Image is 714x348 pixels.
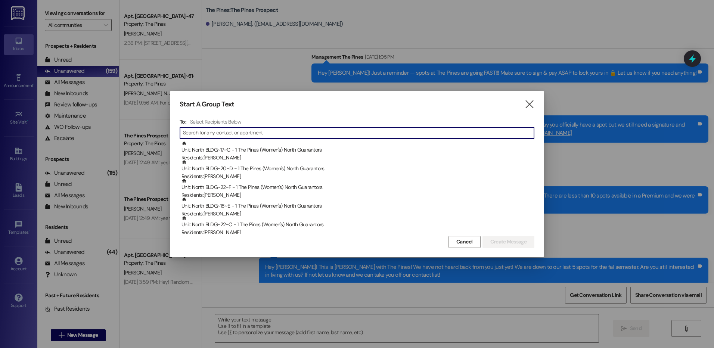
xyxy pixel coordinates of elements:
[181,178,534,199] div: Unit: North BLDG~22~F - 1 The Pines (Women's) North Guarantors
[181,141,534,162] div: Unit: North BLDG~17~C - 1 The Pines (Women's) North Guarantors
[181,154,534,162] div: Residents: [PERSON_NAME]
[181,173,534,180] div: Residents: [PERSON_NAME]
[190,118,241,125] h4: Select Recipients Below
[181,159,534,181] div: Unit: North BLDG~20~D - 1 The Pines (Women's) North Guarantors
[181,229,534,236] div: Residents: [PERSON_NAME]
[181,215,534,237] div: Unit: North BLDG~22~C - 1 The Pines (Women's) North Guarantors
[180,178,534,197] div: Unit: North BLDG~22~F - 1 The Pines (Women's) North GuarantorsResidents:[PERSON_NAME]
[490,238,527,246] span: Create Message
[181,191,534,199] div: Residents: [PERSON_NAME]
[180,141,534,159] div: Unit: North BLDG~17~C - 1 The Pines (Women's) North GuarantorsResidents:[PERSON_NAME]
[181,210,534,218] div: Residents: [PERSON_NAME]
[524,100,534,108] i: 
[181,197,534,218] div: Unit: North BLDG~18~E - 1 The Pines (Women's) North Guarantors
[482,236,534,248] button: Create Message
[180,215,534,234] div: Unit: North BLDG~22~C - 1 The Pines (Women's) North GuarantorsResidents:[PERSON_NAME]
[180,118,186,125] h3: To:
[448,236,481,248] button: Cancel
[183,128,534,138] input: Search for any contact or apartment
[180,100,234,109] h3: Start A Group Text
[456,238,473,246] span: Cancel
[180,197,534,215] div: Unit: North BLDG~18~E - 1 The Pines (Women's) North GuarantorsResidents:[PERSON_NAME]
[180,159,534,178] div: Unit: North BLDG~20~D - 1 The Pines (Women's) North GuarantorsResidents:[PERSON_NAME]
